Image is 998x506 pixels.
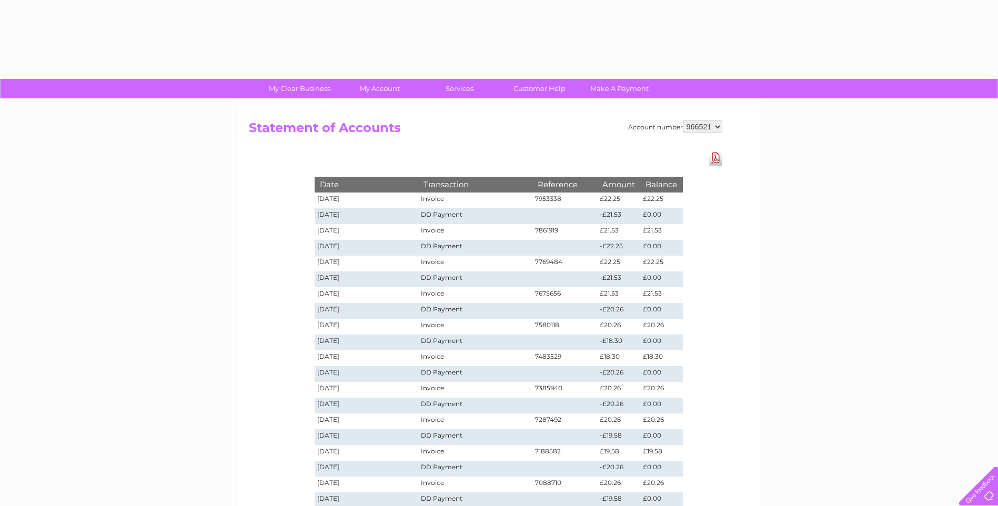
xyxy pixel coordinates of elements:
td: -£20.26 [597,398,640,413]
td: DD Payment [418,461,532,477]
td: £0.00 [640,271,682,287]
td: [DATE] [315,382,419,398]
th: Amount [597,177,640,192]
td: £21.53 [640,287,682,303]
td: £20.26 [640,413,682,429]
th: Date [315,177,419,192]
td: 7769484 [532,256,598,271]
td: [DATE] [315,193,419,208]
td: -£20.26 [597,461,640,477]
td: -£21.53 [597,208,640,224]
td: 7483529 [532,350,598,366]
td: [DATE] [315,429,419,445]
td: Invoice [418,224,532,240]
td: 7675656 [532,287,598,303]
td: Invoice [418,287,532,303]
td: 7953338 [532,193,598,208]
th: Reference [532,177,598,192]
td: Invoice [418,319,532,335]
td: Invoice [418,193,532,208]
td: £0.00 [640,303,682,319]
th: Transaction [418,177,532,192]
td: Invoice [418,413,532,429]
td: -£20.26 [597,366,640,382]
td: £21.53 [640,224,682,240]
a: My Account [336,79,423,98]
td: £22.25 [597,256,640,271]
td: 7385940 [532,382,598,398]
td: £0.00 [640,429,682,445]
td: [DATE] [315,287,419,303]
td: £20.26 [597,319,640,335]
td: [DATE] [315,224,419,240]
td: £20.26 [597,413,640,429]
td: 7088710 [532,477,598,492]
td: £19.58 [640,445,682,461]
td: DD Payment [418,366,532,382]
td: [DATE] [315,398,419,413]
td: [DATE] [315,335,419,350]
td: [DATE] [315,461,419,477]
td: -£19.58 [597,429,640,445]
td: £18.30 [597,350,640,366]
td: £0.00 [640,461,682,477]
td: -£21.53 [597,271,640,287]
a: My Clear Business [256,79,343,98]
td: £22.25 [640,256,682,271]
td: £21.53 [597,224,640,240]
td: £18.30 [640,350,682,366]
div: Account number [628,120,722,133]
td: 7188582 [532,445,598,461]
td: [DATE] [315,303,419,319]
td: Invoice [418,350,532,366]
a: Download Pdf [709,150,722,166]
a: Services [416,79,503,98]
td: £0.00 [640,240,682,256]
td: £20.26 [597,477,640,492]
td: £0.00 [640,335,682,350]
td: £20.26 [640,319,682,335]
td: [DATE] [315,319,419,335]
td: DD Payment [418,303,532,319]
td: £20.26 [640,382,682,398]
a: Make A Payment [576,79,663,98]
a: Customer Help [496,79,583,98]
td: DD Payment [418,240,532,256]
th: Balance [640,177,682,192]
td: £0.00 [640,398,682,413]
td: -£22.25 [597,240,640,256]
td: DD Payment [418,398,532,413]
td: [DATE] [315,350,419,366]
td: £0.00 [640,208,682,224]
td: Invoice [418,382,532,398]
td: £20.26 [597,382,640,398]
td: Invoice [418,256,532,271]
td: -£18.30 [597,335,640,350]
td: £22.25 [640,193,682,208]
td: £22.25 [597,193,640,208]
td: [DATE] [315,413,419,429]
td: [DATE] [315,208,419,224]
td: Invoice [418,477,532,492]
td: [DATE] [315,445,419,461]
td: 7287492 [532,413,598,429]
td: 7861919 [532,224,598,240]
h2: Statement of Accounts [249,120,722,140]
td: DD Payment [418,335,532,350]
td: DD Payment [418,208,532,224]
td: DD Payment [418,271,532,287]
td: [DATE] [315,477,419,492]
td: [DATE] [315,256,419,271]
td: [DATE] [315,240,419,256]
td: Invoice [418,445,532,461]
td: [DATE] [315,271,419,287]
td: £21.53 [597,287,640,303]
td: 7580118 [532,319,598,335]
td: £19.58 [597,445,640,461]
td: -£20.26 [597,303,640,319]
td: DD Payment [418,429,532,445]
td: [DATE] [315,366,419,382]
td: £20.26 [640,477,682,492]
td: £0.00 [640,366,682,382]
